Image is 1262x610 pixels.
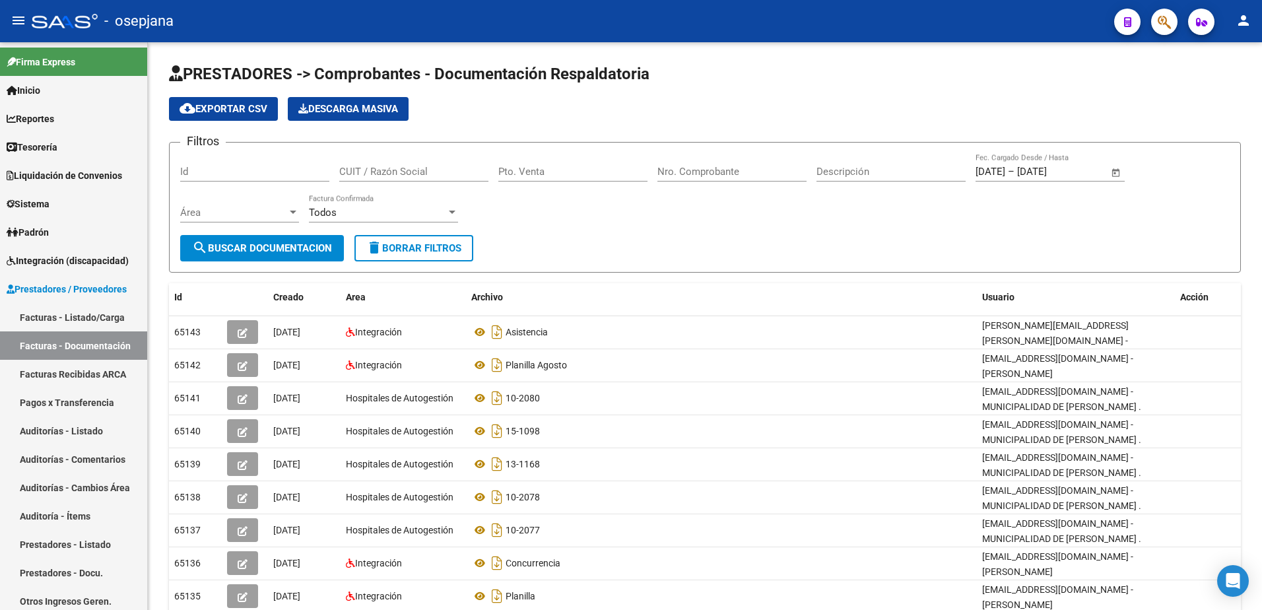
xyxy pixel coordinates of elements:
mat-icon: search [192,240,208,255]
span: Todos [309,207,337,219]
span: Archivo [471,292,503,302]
span: 65135 [174,591,201,601]
span: Hospitales de Autogestión [346,492,453,502]
span: [DATE] [273,525,300,535]
span: [DATE] [273,360,300,370]
span: Liquidación de Convenios [7,168,122,183]
i: Descargar documento [488,322,506,343]
span: 65137 [174,525,201,535]
mat-icon: menu [11,13,26,28]
i: Descargar documento [488,454,506,475]
datatable-header-cell: Id [169,283,222,312]
span: Descarga Masiva [298,103,398,115]
span: [EMAIL_ADDRESS][DOMAIN_NAME] - MUNICIPALIDAD DE [PERSON_NAME] . [982,386,1141,412]
datatable-header-cell: Archivo [466,283,977,312]
span: Buscar Documentacion [192,242,332,254]
span: Hospitales de Autogestión [346,459,453,469]
span: Hospitales de Autogestión [346,525,453,535]
button: Descarga Masiva [288,97,409,121]
mat-icon: person [1236,13,1251,28]
input: Fecha inicio [976,166,1005,178]
span: 65143 [174,327,201,337]
span: Id [174,292,182,302]
datatable-header-cell: Acción [1175,283,1241,312]
span: [EMAIL_ADDRESS][DOMAIN_NAME] - MUNICIPALIDAD DE [PERSON_NAME] . [982,419,1141,445]
span: [DATE] [273,459,300,469]
i: Descargar documento [488,520,506,541]
span: 65141 [174,393,201,403]
span: [DATE] [273,591,300,601]
span: 65136 [174,558,201,568]
span: Planilla Agosto [506,360,567,370]
span: Usuario [982,292,1014,302]
span: Asistencia [506,327,548,337]
span: Exportar CSV [180,103,267,115]
mat-icon: delete [366,240,382,255]
datatable-header-cell: Area [341,283,466,312]
span: Integración [355,591,402,601]
span: Padrón [7,225,49,240]
app-download-masive: Descarga masiva de comprobantes (adjuntos) [288,97,409,121]
span: 65142 [174,360,201,370]
span: [EMAIL_ADDRESS][DOMAIN_NAME] - MUNICIPALIDAD DE [PERSON_NAME] . [982,485,1141,511]
span: [EMAIL_ADDRESS][DOMAIN_NAME] - [PERSON_NAME] [982,584,1133,610]
span: [DATE] [273,327,300,337]
span: Acción [1180,292,1209,302]
span: Area [346,292,366,302]
h3: Filtros [180,132,226,151]
i: Descargar documento [488,388,506,409]
span: Inicio [7,83,40,98]
span: Área [180,207,287,219]
span: 10-2080 [506,393,540,403]
span: - osepjana [104,7,174,36]
span: Sistema [7,197,50,211]
input: Fecha fin [1017,166,1081,178]
span: Hospitales de Autogestión [346,393,453,403]
span: Hospitales de Autogestión [346,426,453,436]
span: Creado [273,292,304,302]
span: 65140 [174,426,201,436]
datatable-header-cell: Creado [268,283,341,312]
span: Firma Express [7,55,75,69]
span: Integración [355,360,402,370]
span: Tesorería [7,140,57,154]
span: Prestadores / Proveedores [7,282,127,296]
i: Descargar documento [488,355,506,376]
span: 15-1098 [506,426,540,436]
span: 13-1168 [506,459,540,469]
span: 10-2078 [506,492,540,502]
button: Exportar CSV [169,97,278,121]
span: [EMAIL_ADDRESS][DOMAIN_NAME] - [PERSON_NAME] [982,353,1133,379]
span: 65138 [174,492,201,502]
span: Integración [355,558,402,568]
span: 10-2077 [506,525,540,535]
i: Descargar documento [488,586,506,607]
span: Integración [355,327,402,337]
span: – [1008,166,1014,178]
datatable-header-cell: Usuario [977,283,1175,312]
mat-icon: cloud_download [180,100,195,116]
div: Open Intercom Messenger [1217,565,1249,597]
span: [DATE] [273,492,300,502]
button: Buscar Documentacion [180,235,344,261]
span: [EMAIL_ADDRESS][DOMAIN_NAME] - [PERSON_NAME] [982,551,1133,577]
span: Planilla [506,591,535,601]
span: 65139 [174,459,201,469]
i: Descargar documento [488,487,506,508]
span: [DATE] [273,393,300,403]
span: [DATE] [273,426,300,436]
span: PRESTADORES -> Comprobantes - Documentación Respaldatoria [169,65,649,83]
span: [DATE] [273,558,300,568]
i: Descargar documento [488,421,506,442]
span: Integración (discapacidad) [7,254,129,268]
button: Borrar Filtros [354,235,473,261]
span: Borrar Filtros [366,242,461,254]
span: [PERSON_NAME][EMAIL_ADDRESS][PERSON_NAME][DOMAIN_NAME] - [PERSON_NAME] [982,320,1129,361]
span: [EMAIL_ADDRESS][DOMAIN_NAME] - MUNICIPALIDAD DE [PERSON_NAME] . [982,452,1141,478]
span: Concurrencia [506,558,560,568]
i: Descargar documento [488,553,506,574]
span: Reportes [7,112,54,126]
button: Open calendar [1109,165,1124,180]
span: [EMAIL_ADDRESS][DOMAIN_NAME] - MUNICIPALIDAD DE [PERSON_NAME] . [982,518,1141,544]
